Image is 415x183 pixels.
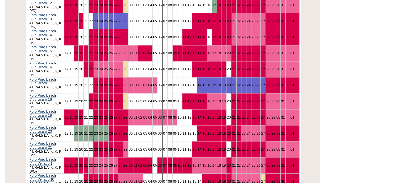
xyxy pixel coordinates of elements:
[79,67,83,71] a: 20
[266,67,270,71] a: 28
[197,35,201,39] a: 14
[207,83,211,87] a: 16
[163,19,167,23] a: 07
[242,19,246,23] a: 23
[207,35,211,39] a: 16
[276,35,280,39] a: 30
[271,83,275,87] a: 29
[138,83,142,87] a: 02
[242,67,246,71] a: 23
[89,19,93,23] a: 22
[114,67,118,71] a: 27
[281,3,285,7] a: 31
[109,99,113,103] a: 26
[212,19,216,23] a: 17
[89,67,93,71] a: 22
[227,35,231,39] a: 20
[143,3,147,7] a: 03
[114,3,118,7] a: 27
[271,67,275,71] a: 29
[192,83,196,87] a: 13
[252,3,256,7] a: 25
[237,51,241,55] a: 22
[232,51,236,55] a: 21
[197,3,201,7] a: 14
[99,83,103,87] a: 24
[94,83,98,87] a: 23
[114,35,118,39] a: 27
[222,51,226,55] a: 19
[74,67,78,71] a: 19
[212,3,216,7] a: 17
[94,51,98,55] a: 23
[30,45,56,53] a: Poro Poro Beach Club Jicaro 15
[266,83,270,87] a: 28
[207,67,211,71] a: 16
[192,35,196,39] a: 13
[129,67,133,71] a: 30
[237,67,241,71] a: 22
[30,77,56,85] a: Poro Poro Beach Club Jicaro 17
[148,19,152,23] a: 04
[217,35,221,39] a: 18
[290,35,294,39] a: 01
[261,3,265,7] a: 27
[84,51,88,55] a: 21
[89,99,93,103] a: 22
[232,35,236,39] a: 21
[89,51,93,55] a: 22
[79,19,83,23] a: 20
[143,83,147,87] a: 03
[104,99,108,103] a: 25
[134,19,137,23] a: 01
[212,35,216,39] a: 17
[79,51,83,55] a: 20
[134,51,137,55] a: 01
[217,19,221,23] a: 18
[271,35,275,39] a: 29
[109,83,113,87] a: 26
[247,51,251,55] a: 24
[276,3,280,7] a: 30
[212,51,216,55] a: 17
[232,19,236,23] a: 21
[183,35,187,39] a: 11
[237,83,241,87] a: 22
[70,67,73,71] a: 18
[222,19,226,23] a: 19
[266,19,270,23] a: 28
[99,99,103,103] a: 24
[252,83,256,87] a: 25
[178,35,182,39] a: 10
[202,3,206,7] a: 15
[290,83,294,87] a: 01
[290,51,294,55] a: 01
[256,19,260,23] a: 26
[129,35,133,39] a: 30
[173,83,177,87] a: 09
[197,51,201,55] a: 14
[207,19,211,23] a: 16
[118,51,122,55] a: 28
[104,51,108,55] a: 25
[148,67,152,71] a: 04
[89,35,93,39] a: 22
[123,19,127,23] a: 29
[99,51,103,55] a: 24
[158,67,162,71] a: 06
[153,19,157,23] a: 05
[207,3,211,7] a: 16
[134,3,137,7] a: 01
[109,51,113,55] a: 26
[276,83,280,87] a: 30
[114,51,118,55] a: 27
[94,35,98,39] a: 23
[192,19,196,23] a: 13
[271,19,275,23] a: 29
[79,99,83,103] a: 20
[247,35,251,39] a: 24
[129,19,133,23] a: 30
[143,99,147,103] a: 03
[138,19,142,23] a: 02
[256,3,260,7] a: 26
